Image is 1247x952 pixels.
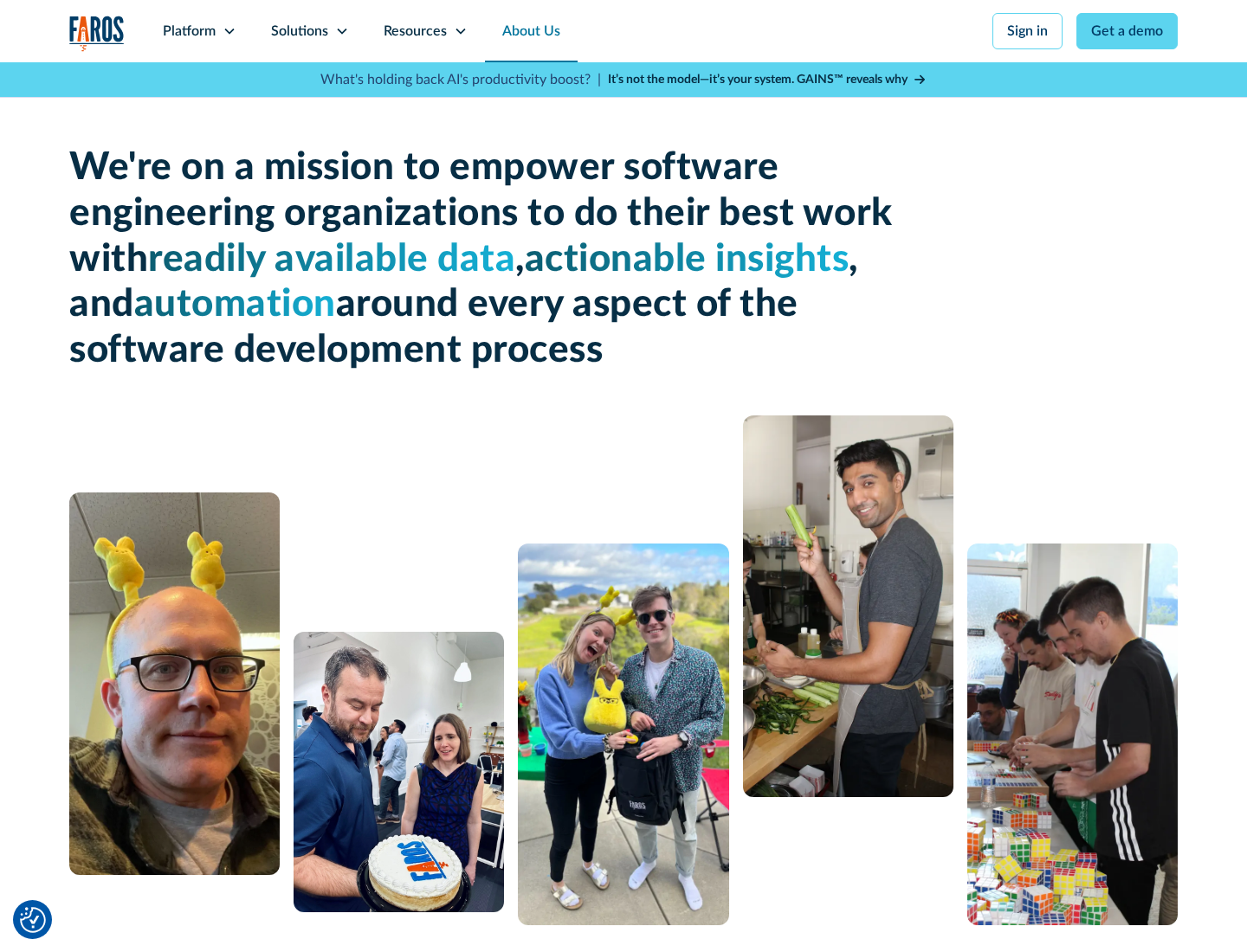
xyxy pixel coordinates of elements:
[608,71,927,89] a: It’s not the model—it’s your system. GAINS™ reveals why
[20,907,46,933] img: Revisit consent button
[608,74,908,86] strong: It’s not the model—it’s your system. GAINS™ reveals why
[271,21,328,42] div: Solutions
[320,69,601,90] p: What's holding back AI's productivity boost? |
[743,415,953,797] img: man cooking with celery
[69,16,125,51] a: home
[163,21,216,42] div: Platform
[69,492,280,875] img: A man with glasses and a bald head wearing a yellow bunny headband.
[518,544,728,925] img: A man and a woman standing next to each other.
[525,241,850,279] span: actionable insights
[967,544,1178,925] img: 5 people constructing a puzzle from Rubik's cubes
[1076,13,1178,49] a: Get a demo
[69,16,125,51] img: Logo of the analytics and reporting company Faros.
[384,21,447,42] div: Resources
[148,241,515,279] span: readily available data
[20,907,46,933] button: Cookie Settings
[992,13,1063,49] a: Sign in
[134,286,336,324] span: automation
[69,145,901,374] h1: We're on a mission to empower software engineering organizations to do their best work with , , a...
